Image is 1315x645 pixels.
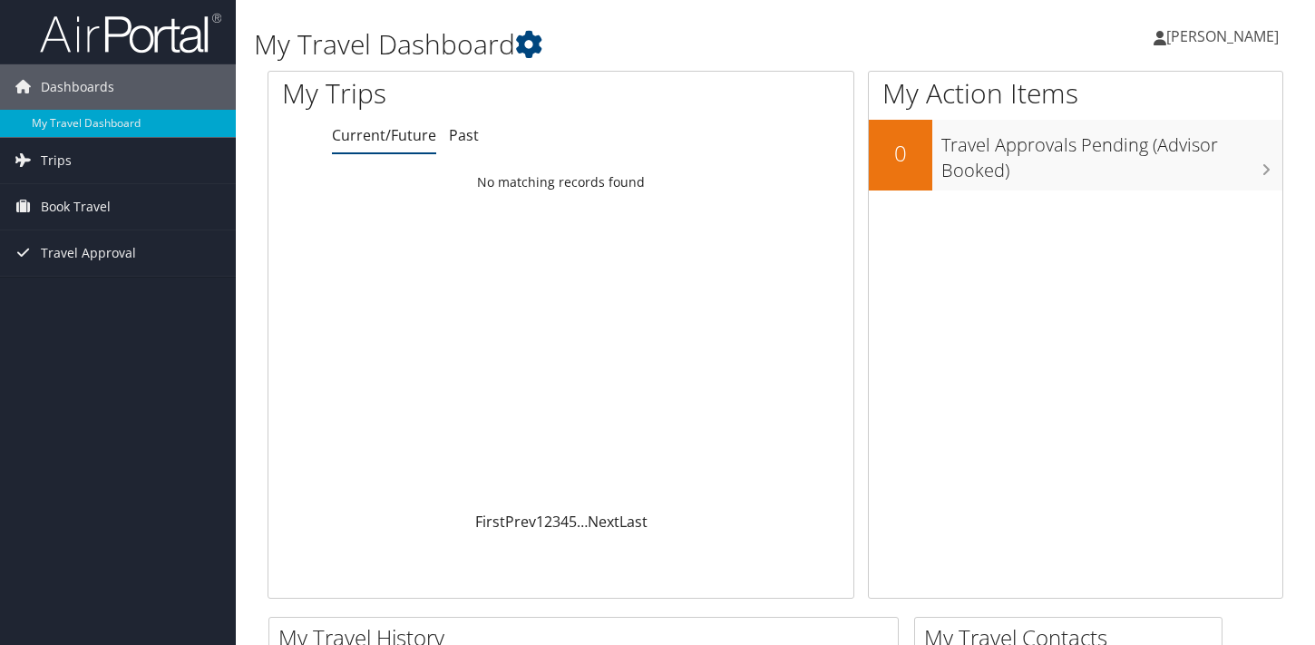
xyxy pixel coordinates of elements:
img: airportal-logo.png [40,12,221,54]
a: First [475,512,505,532]
a: [PERSON_NAME] [1154,9,1297,64]
a: 2 [544,512,552,532]
td: No matching records found [268,166,853,199]
a: 1 [536,512,544,532]
span: Dashboards [41,64,114,110]
h1: My Action Items [869,74,1282,112]
h1: My Trips [282,74,596,112]
h3: Travel Approvals Pending (Advisor Booked) [941,123,1282,183]
h1: My Travel Dashboard [254,25,950,64]
a: 3 [552,512,560,532]
a: Next [588,512,619,532]
span: Travel Approval [41,230,136,276]
a: Prev [505,512,536,532]
span: Trips [41,138,72,183]
span: [PERSON_NAME] [1166,26,1279,46]
span: Book Travel [41,184,111,230]
a: 5 [569,512,577,532]
a: Past [449,125,479,145]
a: 0Travel Approvals Pending (Advisor Booked) [869,120,1282,190]
a: Current/Future [332,125,436,145]
a: Last [619,512,648,532]
h2: 0 [869,138,932,169]
a: 4 [560,512,569,532]
span: … [577,512,588,532]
